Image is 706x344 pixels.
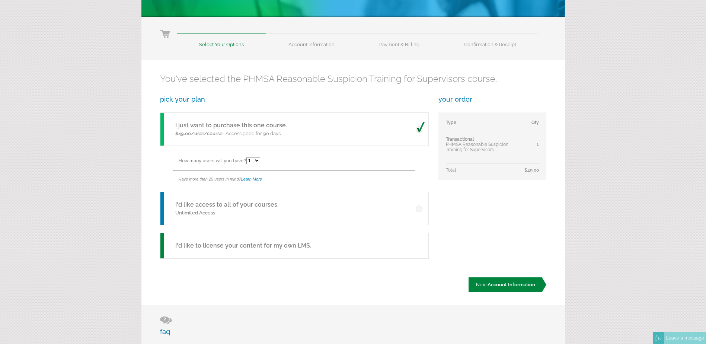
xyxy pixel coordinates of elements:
[175,201,278,208] a: I'd like access to all of your courses.
[179,171,428,188] div: Have more than 25 users in mind?
[446,142,508,152] span: PHMSA Reasonable Suspicion Training for Supervisors
[175,130,287,137] p: - Access good for 90 days.
[446,164,524,173] td: Total
[524,142,539,147] div: 1
[179,153,428,170] div: How many users will you have?
[241,177,262,181] a: Learn More
[524,168,539,173] span: $49.00
[524,120,539,129] td: Qty
[357,34,442,47] li: Payment & Billing
[175,241,311,250] h5: I'd like to license your content for my own LMS.
[160,95,428,103] h3: pick your plan
[175,210,215,216] span: Unlimited Access
[177,34,266,47] li: Select Your Options
[488,282,535,287] span: Account Information
[446,137,474,142] span: Transactional
[442,34,539,47] li: Confirmation & Receipt
[266,34,357,47] li: Account Information
[664,332,706,344] div: Leave a message
[175,121,287,130] h5: I just want to purchase this one course.
[438,95,546,103] h3: your order
[469,277,546,292] a: Next:Account Information
[160,73,546,84] h2: You've selected the PHMSA Reasonable Suspicion Training for Supervisors course.
[655,335,662,341] img: Offline
[175,131,223,136] span: $49.00/user/course
[160,233,428,259] a: I'd like to license your content for my own LMS.
[446,120,524,129] td: Type
[160,316,546,335] h3: faq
